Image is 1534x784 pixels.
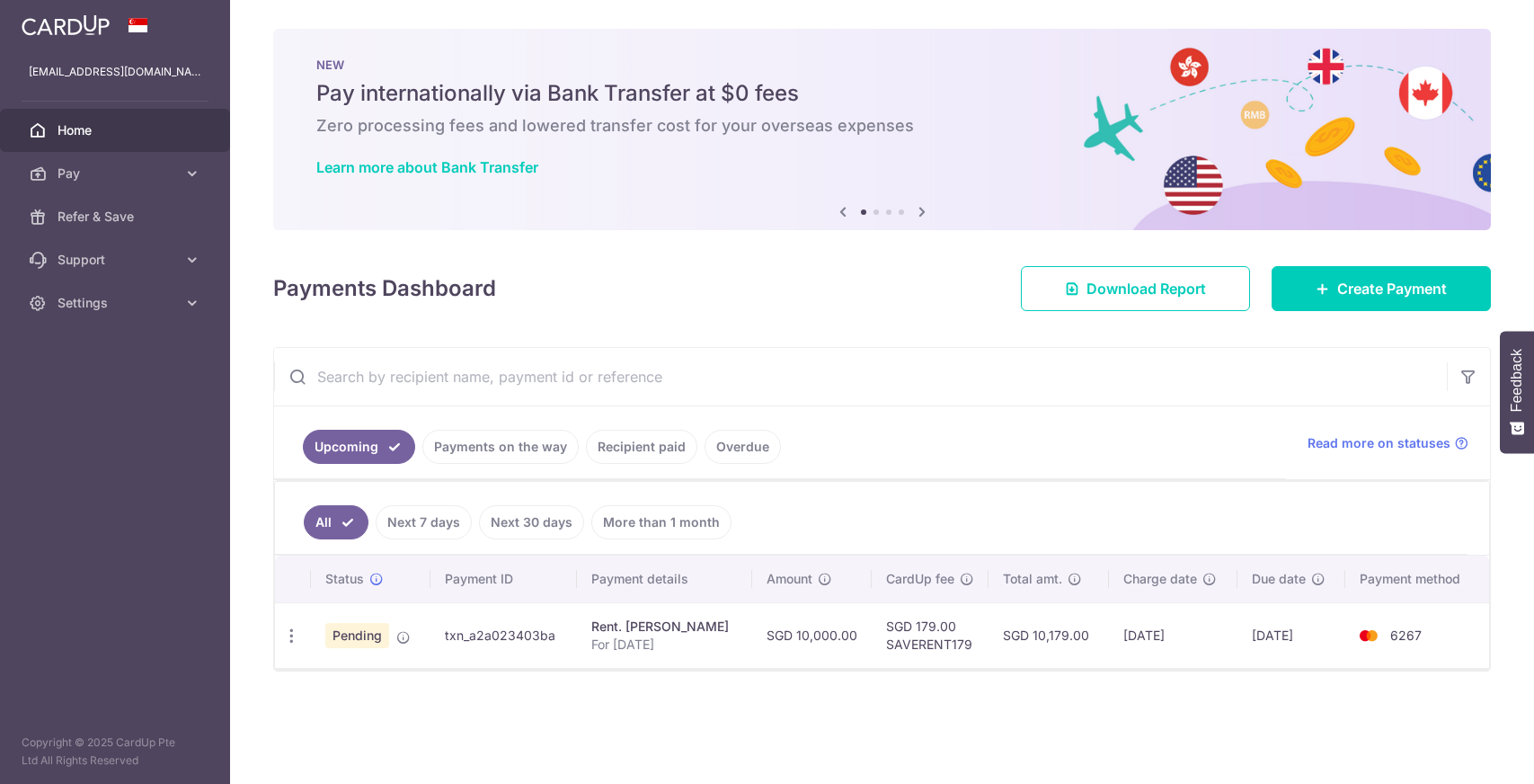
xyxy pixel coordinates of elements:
span: CardUp fee [886,570,954,588]
a: Recipient paid [586,430,697,464]
h6: Zero processing fees and lowered transfer cost for your overseas expenses [316,115,1448,137]
span: Status [325,570,364,588]
td: SGD 10,179.00 [989,602,1110,668]
p: For [DATE] [591,636,737,654]
a: More than 1 month [591,505,732,539]
span: Charge date [1123,570,1197,588]
span: Refer & Save [58,208,176,226]
span: Pay [58,165,176,183]
span: Due date [1252,570,1306,588]
a: Payments on the way [422,430,579,464]
span: Support [58,251,176,269]
h5: Pay internationally via Bank Transfer at $0 fees [316,79,1448,108]
button: Feedback - Show survey [1500,331,1534,453]
span: Pending [325,623,389,648]
input: Search by recipient name, payment id or reference [274,348,1447,405]
a: Create Payment [1272,266,1491,311]
a: Read more on statuses [1308,434,1468,452]
td: SGD 179.00 SAVERENT179 [872,602,989,668]
a: Overdue [705,430,781,464]
a: Download Report [1021,266,1250,311]
span: Create Payment [1337,278,1447,299]
td: [DATE] [1109,602,1237,668]
td: [DATE] [1237,602,1345,668]
span: Home [58,121,176,139]
a: Next 30 days [479,505,584,539]
td: txn_a2a023403ba [430,602,577,668]
span: Settings [58,294,176,312]
div: Rent. [PERSON_NAME] [591,618,737,636]
th: Payment method [1345,556,1489,602]
img: CardUp [22,14,110,36]
iframe: Opens a widget where you can find more information [1419,730,1516,775]
p: [EMAIL_ADDRESS][DOMAIN_NAME] [29,63,201,81]
span: Read more on statuses [1308,434,1450,452]
span: Feedback [1509,349,1525,412]
span: Download Report [1086,278,1206,299]
td: SGD 10,000.00 [752,602,872,668]
img: Bank Card [1351,625,1387,646]
span: 6267 [1390,628,1422,643]
a: Next 7 days [376,505,472,539]
a: Upcoming [303,430,415,464]
span: Amount [767,570,812,588]
h4: Payments Dashboard [273,272,496,305]
span: Total amt. [1003,570,1062,588]
th: Payment details [577,556,751,602]
a: All [304,505,368,539]
th: Payment ID [430,556,577,602]
p: NEW [316,58,1448,72]
a: Learn more about Bank Transfer [316,158,538,176]
img: Bank transfer banner [273,29,1491,230]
